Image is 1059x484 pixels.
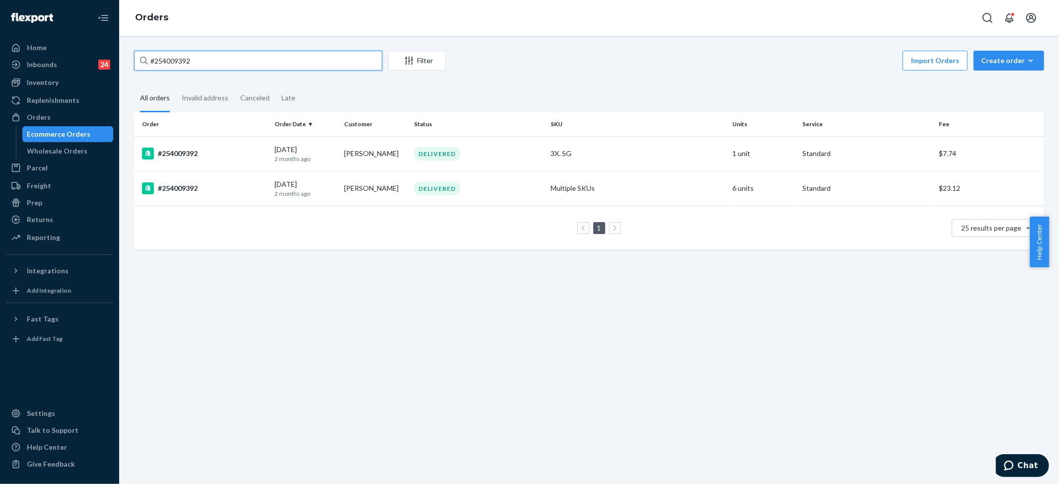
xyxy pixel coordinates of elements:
[981,56,1037,66] div: Create order
[388,51,446,71] button: Filter
[11,13,53,23] img: Flexport logo
[6,422,113,438] button: Talk to Support
[6,92,113,108] a: Replenishments
[389,56,445,66] div: Filter
[27,286,71,295] div: Add Integration
[142,148,267,160] div: #254009392
[344,120,406,128] div: Customer
[414,147,460,161] div: DELIVERED
[802,183,931,193] p: Standard
[974,51,1044,71] button: Create order
[6,230,113,245] a: Reporting
[93,8,113,28] button: Close Navigation
[275,145,337,163] div: [DATE]
[978,8,997,28] button: Open Search Box
[414,182,460,195] div: DELIVERED
[134,112,271,136] th: Order
[27,129,91,139] div: Ecommerce Orders
[27,181,51,191] div: Freight
[340,136,410,171] td: [PERSON_NAME]
[27,112,51,122] div: Orders
[27,442,67,452] div: Help Center
[271,112,341,136] th: Order Date
[6,405,113,421] a: Settings
[729,171,799,206] td: 6 units
[275,179,337,198] div: [DATE]
[6,109,113,125] a: Orders
[27,266,69,276] div: Integrations
[798,112,935,136] th: Service
[135,12,168,23] a: Orders
[935,136,1044,171] td: $7.74
[935,112,1044,136] th: Fee
[27,163,48,173] div: Parcel
[729,136,799,171] td: 1 unit
[27,334,63,343] div: Add Fast Tag
[996,454,1049,479] iframe: Opens a widget where you can chat to one of our agents
[27,43,47,53] div: Home
[547,171,729,206] td: Multiple SKUs
[27,215,53,225] div: Returns
[27,233,60,242] div: Reporting
[595,224,603,232] a: Page 1 is your current page
[1030,217,1049,267] button: Help Center
[27,198,42,208] div: Prep
[142,182,267,194] div: #254009392
[98,60,110,70] div: 24
[282,85,295,111] div: Late
[802,149,931,159] p: Standard
[903,51,968,71] button: Import Orders
[6,311,113,327] button: Fast Tags
[962,224,1022,232] span: 25 results per page
[134,51,382,71] input: Search orders
[6,212,113,228] a: Returns
[6,178,113,194] a: Freight
[27,78,59,87] div: Inventory
[999,8,1019,28] button: Open notifications
[6,40,113,56] a: Home
[6,331,113,347] a: Add Fast Tag
[6,439,113,455] a: Help Center
[547,112,729,136] th: SKU
[6,283,113,299] a: Add Integration
[27,425,78,435] div: Talk to Support
[182,85,228,111] div: Invalid address
[340,171,410,206] td: [PERSON_NAME]
[27,60,57,70] div: Inbounds
[6,195,113,211] a: Prep
[140,85,170,112] div: All orders
[6,263,113,279] button: Integrations
[729,112,799,136] th: Units
[275,155,337,163] p: 2 months ago
[27,95,79,105] div: Replenishments
[551,149,725,159] div: 3X. SG
[6,75,113,90] a: Inventory
[6,456,113,472] button: Give Feedback
[410,112,547,136] th: Status
[275,189,337,198] p: 2 months ago
[1021,8,1041,28] button: Open account menu
[6,160,113,176] a: Parcel
[22,126,114,142] a: Ecommerce Orders
[127,3,176,32] ol: breadcrumbs
[27,459,75,469] div: Give Feedback
[935,171,1044,206] td: $23.12
[27,408,55,418] div: Settings
[27,146,88,156] div: Wholesale Orders
[6,57,113,73] a: Inbounds24
[22,143,114,159] a: Wholesale Orders
[240,85,270,111] div: Canceled
[27,314,59,324] div: Fast Tags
